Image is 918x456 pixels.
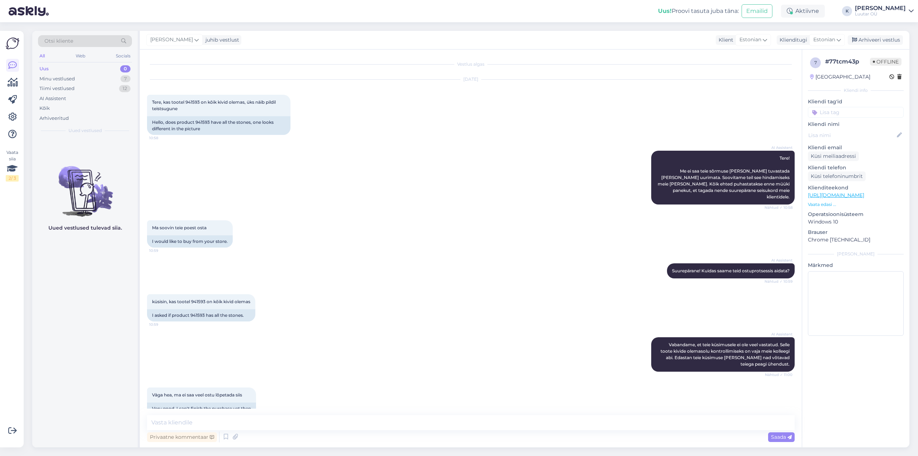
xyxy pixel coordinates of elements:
[739,36,761,44] span: Estonian
[661,342,791,367] span: Vabandame, et teie küsimusele ei ole veel vastatud. Selle toote kivide olemasolu kontrollimiseks ...
[6,37,19,50] img: Askly Logo
[808,171,866,181] div: Küsi telefoninumbrit
[855,11,906,17] div: Luutar OÜ
[742,4,772,18] button: Emailid
[810,73,870,81] div: [GEOGRAPHIC_DATA]
[6,149,19,182] div: Vaata siia
[808,107,904,118] input: Lisa tag
[808,184,904,192] p: Klienditeekond
[777,36,807,44] div: Klienditugi
[152,299,250,304] span: küsisin, kas tootel 941593 on kõik kivid olemas
[150,36,193,44] span: [PERSON_NAME]
[39,115,69,122] div: Arhiveeritud
[808,251,904,257] div: [PERSON_NAME]
[203,36,239,44] div: juhib vestlust
[6,175,19,182] div: 2 / 3
[870,58,902,66] span: Offline
[39,95,66,102] div: AI Assistent
[114,51,132,61] div: Socials
[39,65,49,72] div: Uus
[120,65,131,72] div: 0
[716,36,733,44] div: Klient
[658,155,791,199] span: Tere! Me ei saa teie sõrmuse [PERSON_NAME] tuvastada [PERSON_NAME] uurimata. Soovitame teil see h...
[32,153,138,218] img: No chats
[766,145,792,150] span: AI Assistent
[808,98,904,105] p: Kliendi tag'id
[39,75,75,83] div: Minu vestlused
[120,75,131,83] div: 7
[147,235,233,248] div: I would like to buy from your store.
[808,121,904,128] p: Kliendi nimi
[808,87,904,94] div: Kliendi info
[808,236,904,244] p: Chrome [TECHNICAL_ID]
[808,229,904,236] p: Brauser
[825,57,870,66] div: # 77tcm43p
[39,85,75,92] div: Tiimi vestlused
[808,218,904,226] p: Windows 10
[44,37,73,45] span: Otsi kliente
[855,5,914,17] a: [PERSON_NAME]Luutar OÜ
[39,105,50,112] div: Kõik
[147,403,256,415] div: Very good, I can't finish the purchase yet then
[808,131,895,139] input: Lisa nimi
[766,258,792,263] span: AI Assistent
[658,7,739,15] div: Proovi tasuta juba täna:
[848,35,903,45] div: Arhiveeri vestlus
[147,432,217,442] div: Privaatne kommentaar
[147,309,255,321] div: I asked if product 941593 has all the stones.
[74,51,87,61] div: Web
[766,332,792,337] span: AI Assistent
[152,99,277,111] span: Tere, kas tootel 941593 on kõik kivid olemas, üks näib pildil teistsugune
[152,225,207,230] span: Ma soovin teie poest osta
[149,248,176,253] span: 10:59
[814,60,817,65] span: 7
[119,85,131,92] div: 12
[808,151,859,161] div: Küsi meiliaadressi
[149,135,176,141] span: 10:58
[808,192,864,198] a: [URL][DOMAIN_NAME]
[781,5,825,18] div: Aktiivne
[842,6,852,16] div: K
[855,5,906,11] div: [PERSON_NAME]
[658,8,672,14] b: Uus!
[147,76,795,83] div: [DATE]
[813,36,835,44] span: Estonian
[765,205,792,210] span: Nähtud ✓ 10:58
[808,164,904,171] p: Kliendi telefon
[765,279,792,284] span: Nähtud ✓ 10:59
[771,434,792,440] span: Saada
[147,61,795,67] div: Vestlus algas
[38,51,46,61] div: All
[808,262,904,269] p: Märkmed
[765,372,792,377] span: Nähtud ✓ 11:00
[147,116,290,135] div: Hello, does product 941593 have all the stones, one looks different in the picture
[149,322,176,327] span: 10:59
[808,201,904,208] p: Vaata edasi ...
[808,211,904,218] p: Operatsioonisüsteem
[48,224,122,232] p: Uued vestlused tulevad siia.
[152,392,242,398] span: Väga hea, ma ei saa veel ostu lõpetada siis
[68,127,102,134] span: Uued vestlused
[672,268,790,273] span: Suurepärane! Kuidas saame teid ostuprotsessis aidata?
[808,144,904,151] p: Kliendi email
